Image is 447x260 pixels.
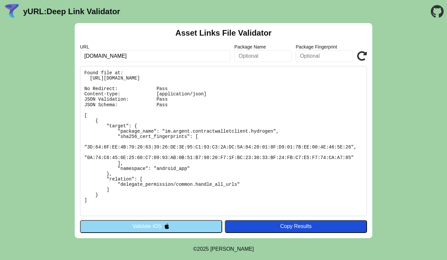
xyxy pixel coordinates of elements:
div: Copy Results [228,223,364,229]
img: appleIcon.svg [164,223,170,229]
button: Copy Results [225,220,367,233]
label: Package Name [234,44,292,49]
a: Michael Ibragimchayev's Personal Site [210,246,254,252]
img: yURL Logo [3,3,20,20]
label: Package Fingerprint [296,44,353,49]
label: URL [80,44,230,49]
h2: Asset Links File Validator [176,28,272,38]
input: Optional [234,50,292,62]
button: Validate iOS [80,220,222,233]
input: Optional [296,50,353,62]
span: 2025 [197,246,209,252]
footer: © [193,238,254,260]
a: yURL:Deep Link Validator [23,7,120,16]
pre: Found file at: [URL][DOMAIN_NAME] No Redirect: Pass Content-type: [application/json] JSON Validat... [80,66,367,216]
input: Required [80,50,230,62]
